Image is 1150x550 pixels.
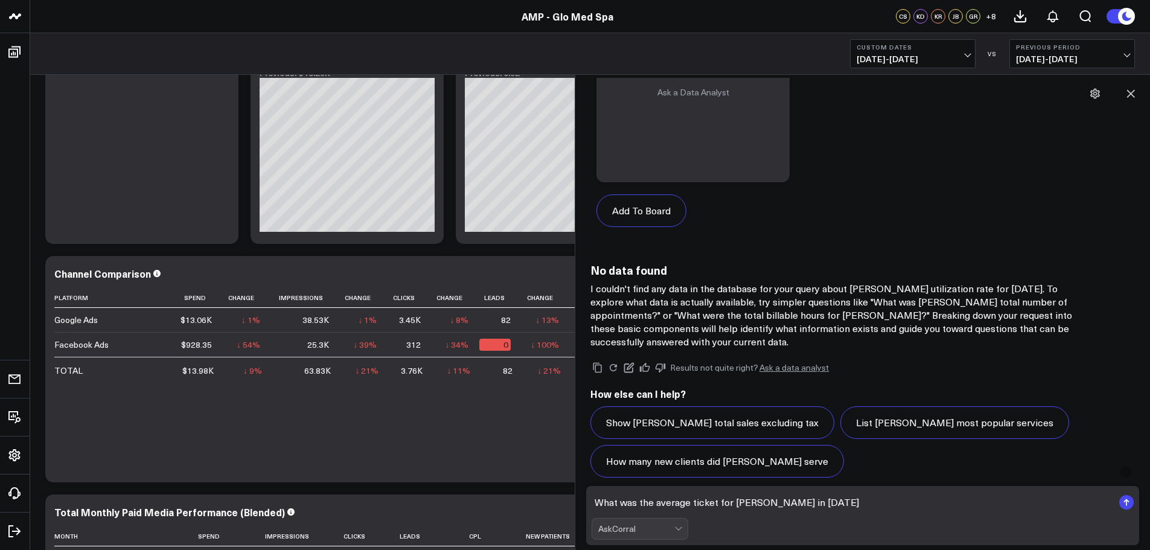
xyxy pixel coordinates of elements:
th: Cpl [437,526,498,546]
span: [DATE] - [DATE] [857,54,969,64]
div: ↓ 39% [353,339,377,351]
div: TOTAL [54,365,83,377]
button: Copy [590,360,605,375]
b: Previous Period [1016,43,1128,51]
div: $13.98K [182,365,214,377]
button: List [PERSON_NAME] most popular services [840,406,1069,439]
div: ↓ 11% [447,365,470,377]
div: 0 [479,339,511,351]
div: 25.3K [307,339,329,351]
th: Leads [479,288,522,308]
textarea: What was the average ticket for [PERSON_NAME] in [DATE] [592,491,1113,513]
th: Leads [382,526,437,546]
div: Facebook Ads [54,339,109,351]
div: ↓ 21% [537,365,561,377]
div: 63.83K [304,365,331,377]
button: How many new clients did [PERSON_NAME] serve [590,445,844,478]
h2: How else can I help? [590,387,1135,400]
div: JB [948,9,963,24]
div: ↓ 100% [531,339,559,351]
div: CS [896,9,910,24]
div: GR [966,9,980,24]
div: 312 [406,339,421,351]
th: Spend [175,288,223,308]
div: ↓ 8% [450,314,468,326]
div: Channel Comparison [54,267,151,280]
div: KD [913,9,928,24]
th: Clicks [326,526,383,546]
th: Platform [54,288,175,308]
div: ↓ 13% [535,314,559,326]
div: ↓ 9% [243,365,262,377]
span: + 8 [986,12,996,21]
th: Change [432,288,480,308]
a: AMP - Glo Med Spa [522,10,613,23]
p: I couldn't find any data in the database for your query about [PERSON_NAME] utilization rate for ... [590,282,1073,348]
button: Custom Dates[DATE]-[DATE] [850,39,976,68]
span: [DATE] - [DATE] [1016,54,1128,64]
div: ↓ 54% [237,339,260,351]
div: ↓ 1% [358,314,377,326]
div: 82 [501,314,511,326]
th: Change [340,288,388,308]
div: Google Ads [54,314,98,326]
div: $928.35 [181,339,212,351]
div: 3.45K [399,314,421,326]
th: Month [54,526,175,546]
div: Total Monthly Paid Media Performance (Blended) [54,505,285,519]
a: Ask a Data Analyst [657,86,729,98]
h3: No data found [590,263,1073,277]
th: Clicks [388,288,431,308]
button: +8 [983,9,998,24]
div: ↓ 1% [241,314,260,326]
b: Custom Dates [857,43,969,51]
th: Impressions [271,288,340,308]
div: $13.06K [180,314,212,326]
div: 3.76K [401,365,423,377]
div: 38.53K [302,314,329,326]
div: KR [931,9,945,24]
th: Change [522,288,570,308]
th: Cpl [570,288,617,308]
button: Show [PERSON_NAME] total sales excluding tax [590,406,834,439]
th: Spend [175,526,237,546]
div: 82 [503,365,513,377]
div: VS [982,50,1003,57]
th: Change [223,288,271,308]
a: Ask a data analyst [759,363,829,372]
button: Previous Period[DATE]-[DATE] [1009,39,1135,68]
button: Add To Board [596,194,686,227]
div: ↓ 21% [355,365,379,377]
span: Results not quite right? [670,362,758,373]
div: ↓ 34% [445,339,468,351]
div: AskCorral [598,524,674,534]
th: Impressions [237,526,326,546]
th: New Patients [498,526,587,546]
